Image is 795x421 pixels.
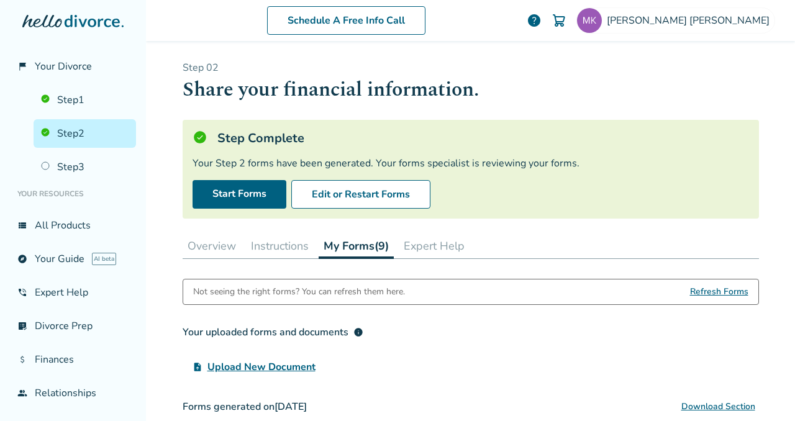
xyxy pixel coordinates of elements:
a: phone_in_talkExpert Help [10,278,136,307]
span: flag_2 [17,61,27,71]
a: list_alt_checkDivorce Prep [10,312,136,340]
img: mimimariemartindale@icloud.com [577,8,602,33]
button: Expert Help [399,233,470,258]
img: Cart [552,13,566,28]
span: attach_money [17,355,27,364]
a: groupRelationships [10,379,136,407]
span: Upload New Document [207,360,316,374]
span: Your Divorce [35,60,92,73]
span: group [17,388,27,398]
span: list_alt_check [17,321,27,331]
span: upload_file [193,362,202,372]
li: Your Resources [10,181,136,206]
span: info [353,327,363,337]
button: Overview [183,233,241,258]
button: Edit or Restart Forms [291,180,430,209]
a: Step2 [34,119,136,148]
span: view_list [17,220,27,230]
a: Schedule A Free Info Call [267,6,425,35]
a: help [527,13,542,28]
div: Not seeing the right forms? You can refresh them here. [193,279,405,304]
span: [PERSON_NAME] [PERSON_NAME] [607,14,775,27]
div: Your Step 2 forms have been generated. Your forms specialist is reviewing your forms. [193,156,749,170]
a: Step3 [34,153,136,181]
p: Step 0 2 [183,61,759,75]
button: Instructions [246,233,314,258]
button: My Forms(9) [319,233,394,259]
span: AI beta [92,253,116,265]
a: Start Forms [193,180,286,209]
span: Refresh Forms [690,279,748,304]
div: Your uploaded forms and documents [183,325,363,340]
button: Download Section [678,394,759,419]
span: explore [17,254,27,264]
h3: Forms generated on [DATE] [183,394,759,419]
iframe: Chat Widget [733,361,795,421]
a: flag_2Your Divorce [10,52,136,81]
a: Step1 [34,86,136,114]
a: attach_moneyFinances [10,345,136,374]
h5: Step Complete [217,130,304,147]
a: view_listAll Products [10,211,136,240]
span: phone_in_talk [17,287,27,297]
h1: Share your financial information. [183,75,759,105]
a: exploreYour GuideAI beta [10,245,136,273]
